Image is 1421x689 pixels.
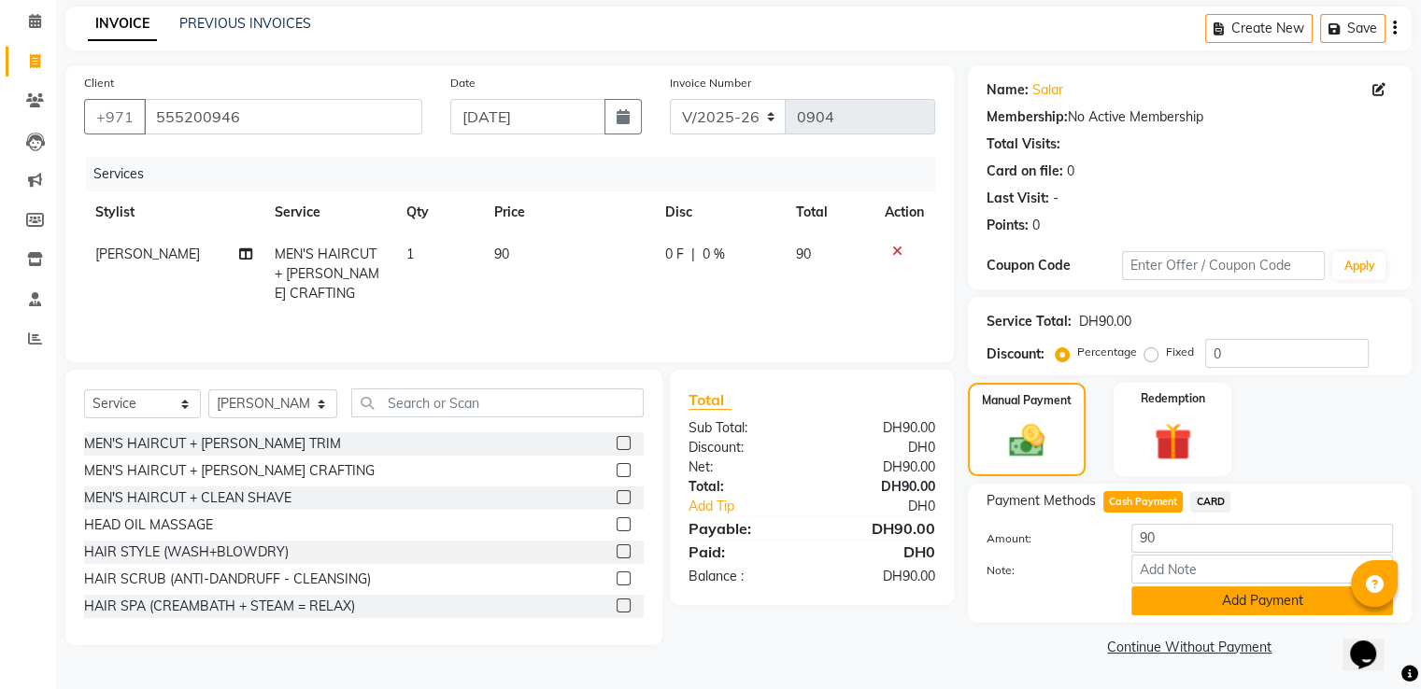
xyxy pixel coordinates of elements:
div: No Active Membership [987,107,1393,127]
div: Balance : [675,567,812,586]
div: Discount: [675,438,812,457]
div: HAIR STYLE (WASH+BLOWDRY) [84,542,289,562]
div: Sub Total: [675,418,812,438]
label: Fixed [1166,344,1194,360]
div: Total: [675,477,812,497]
div: Card on file: [987,162,1063,181]
button: Add Payment [1131,586,1393,615]
a: PREVIOUS INVOICES [179,15,311,32]
label: Invoice Number [670,75,751,91]
th: Qty [395,191,483,233]
div: DH90.00 [1079,312,1131,331]
div: HAIR SCRUB (ANTI-DANDRUFF - CLEANSING) [84,569,371,589]
label: Date [450,75,476,91]
a: Continue Without Payment [972,638,1408,657]
div: Points: [987,216,1029,235]
label: Client [84,75,114,91]
div: Last Visit: [987,189,1049,208]
span: | [691,245,695,264]
a: INVOICE [88,7,157,41]
label: Redemption [1141,390,1205,407]
th: Price [483,191,654,233]
div: DH0 [812,438,949,457]
button: Apply [1332,252,1385,280]
input: Search by Name/Mobile/Email/Code [144,99,422,134]
label: Note: [973,562,1117,579]
th: Action [874,191,935,233]
div: Service Total: [987,312,1072,331]
input: Enter Offer / Coupon Code [1122,251,1326,280]
div: Payable: [675,517,812,540]
div: Services [86,157,949,191]
div: 0 [1032,216,1040,235]
th: Disc [654,191,785,233]
span: Cash Payment [1103,491,1184,513]
div: MEN'S HAIRCUT + [PERSON_NAME] CRAFTING [84,461,375,481]
a: Salar [1032,80,1063,100]
input: Search or Scan [351,388,643,417]
span: 0 % [703,245,725,264]
th: Stylist [84,191,263,233]
span: Payment Methods [987,491,1096,511]
div: Total Visits: [987,134,1060,154]
img: _gift.svg [1143,418,1203,465]
span: Total [689,390,732,410]
input: Amount [1131,524,1393,553]
span: [PERSON_NAME] [95,246,200,262]
button: Create New [1205,14,1313,43]
th: Service [263,191,395,233]
span: MEN'S HAIRCUT + [PERSON_NAME] CRAFTING [275,246,379,302]
span: 90 [494,246,509,262]
div: DH0 [834,497,948,516]
div: DH90.00 [812,517,949,540]
input: Add Note [1131,555,1393,584]
div: DH0 [812,541,949,563]
span: 1 [406,246,414,262]
img: _cash.svg [998,420,1056,461]
div: DH90.00 [812,477,949,497]
label: Percentage [1077,344,1137,360]
span: 0 F [665,245,684,264]
th: Total [785,191,874,233]
div: HEAD OIL MASSAGE [84,515,213,535]
div: Discount: [987,344,1044,364]
a: Add Tip [675,497,834,516]
div: 0 [1067,162,1074,181]
div: HAIR SPA (CREAMBATH + STEAM = RELAX) [84,597,355,616]
div: - [1053,189,1059,208]
label: Manual Payment [982,392,1072,409]
span: 90 [796,246,811,262]
label: Amount: [973,530,1117,547]
div: MEN'S HAIRCUT + [PERSON_NAME] TRIM [84,434,341,454]
div: DH90.00 [812,567,949,586]
div: Membership: [987,107,1068,127]
div: Net: [675,457,812,477]
button: +971 [84,99,146,134]
span: CARD [1190,491,1230,513]
div: MEN'S HAIRCUT + CLEAN SHAVE [84,488,291,508]
div: Paid: [675,541,812,563]
div: Name: [987,80,1029,100]
div: Coupon Code [987,256,1122,275]
button: Save [1320,14,1385,43]
iframe: chat widget [1343,614,1402,670]
div: DH90.00 [812,457,949,477]
div: DH90.00 [812,418,949,438]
